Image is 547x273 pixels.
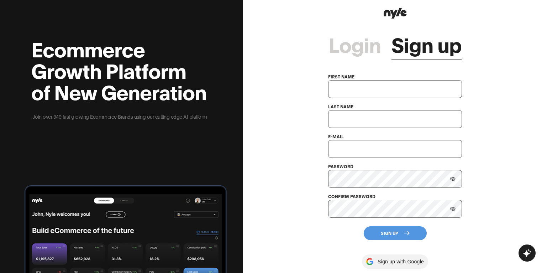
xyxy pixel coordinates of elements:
[328,33,381,55] a: Login
[328,134,344,139] label: e-mail
[31,38,208,102] h2: Ecommerce Growth Platform of New Generation
[31,113,208,120] p: Join over 349 fast growing Ecommerce Brands using our cutting edge AI platform
[362,254,428,269] button: Sign up with Google
[391,33,462,55] a: Sign up
[364,226,427,240] button: Sign Up
[328,104,353,109] label: last name
[328,194,375,199] label: confirm password
[328,164,353,169] label: password
[328,74,354,79] label: first name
